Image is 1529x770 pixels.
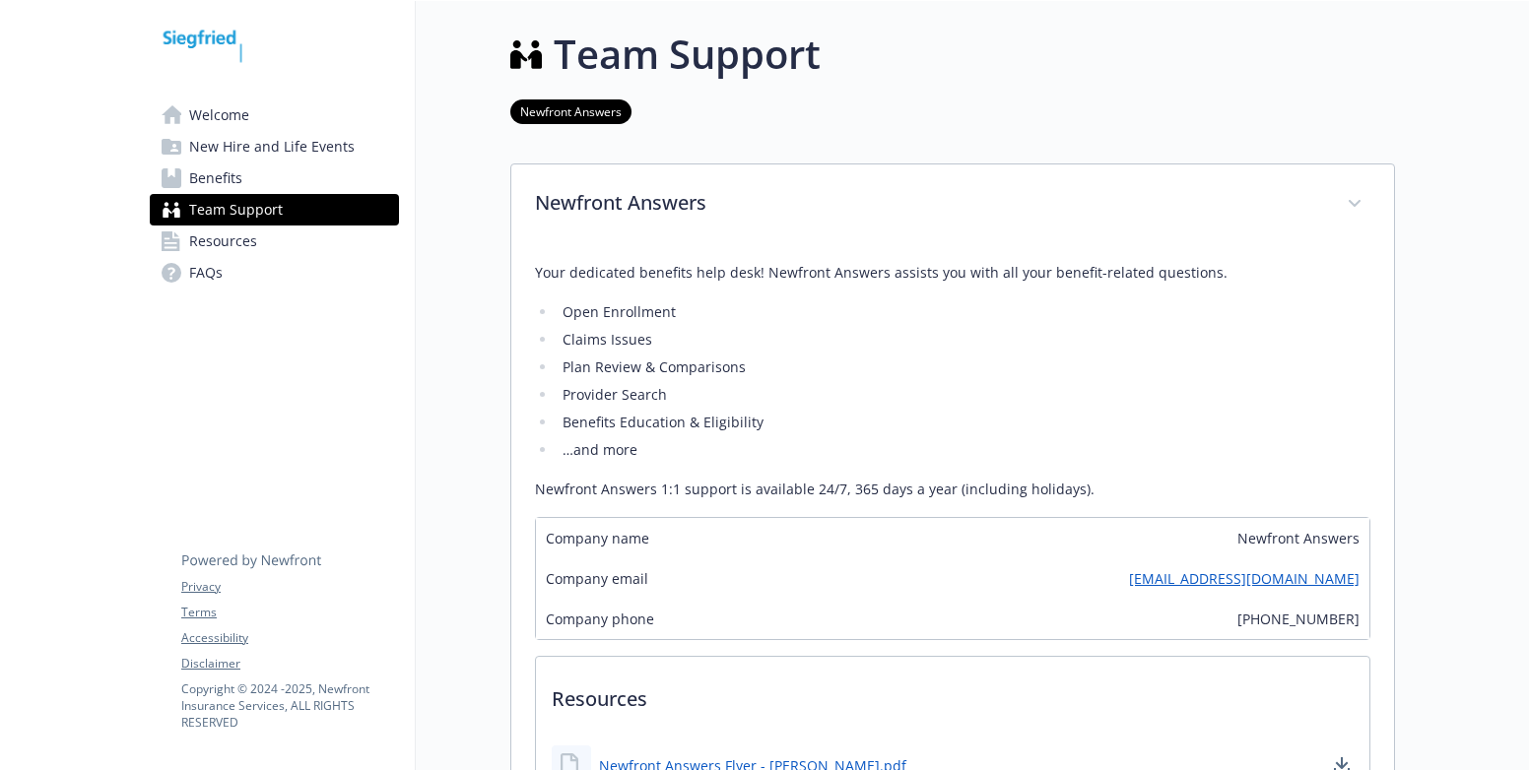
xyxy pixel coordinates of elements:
[535,261,1370,285] p: Your dedicated benefits help desk! Newfront Answers assists you with all your benefit-related que...
[511,164,1394,245] div: Newfront Answers
[546,609,654,629] span: Company phone
[189,225,257,257] span: Resources
[189,162,242,194] span: Benefits
[150,99,399,131] a: Welcome
[1237,609,1360,629] span: [PHONE_NUMBER]
[181,604,398,621] a: Terms
[189,257,223,289] span: FAQs
[181,680,398,731] p: Copyright © 2024 - 2025 , Newfront Insurance Services, ALL RIGHTS RESERVED
[557,355,1370,379] li: Plan Review & Comparisons
[546,568,648,589] span: Company email
[150,131,399,162] a: New Hire and Life Events
[181,655,398,673] a: Disclaimer
[554,25,821,84] h1: Team Support
[510,101,632,120] a: Newfront Answers
[189,131,355,162] span: New Hire and Life Events
[150,194,399,225] a: Team Support
[150,225,399,257] a: Resources
[181,629,398,647] a: Accessibility
[150,162,399,194] a: Benefits
[557,383,1370,407] li: Provider Search
[1129,568,1360,589] a: [EMAIL_ADDRESS][DOMAIN_NAME]
[557,411,1370,434] li: Benefits Education & Eligibility
[189,99,249,131] span: Welcome
[535,188,1323,218] p: Newfront Answers
[557,328,1370,352] li: Claims Issues
[150,257,399,289] a: FAQs
[557,438,1370,462] li: …and more
[535,478,1370,501] p: Newfront Answers 1:1 support is available 24/7, 365 days a year (including holidays).
[181,578,398,596] a: Privacy
[557,300,1370,324] li: Open Enrollment
[189,194,283,225] span: Team Support
[1237,528,1360,548] span: Newfront Answers
[536,657,1369,730] p: Resources
[546,528,649,548] span: Company name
